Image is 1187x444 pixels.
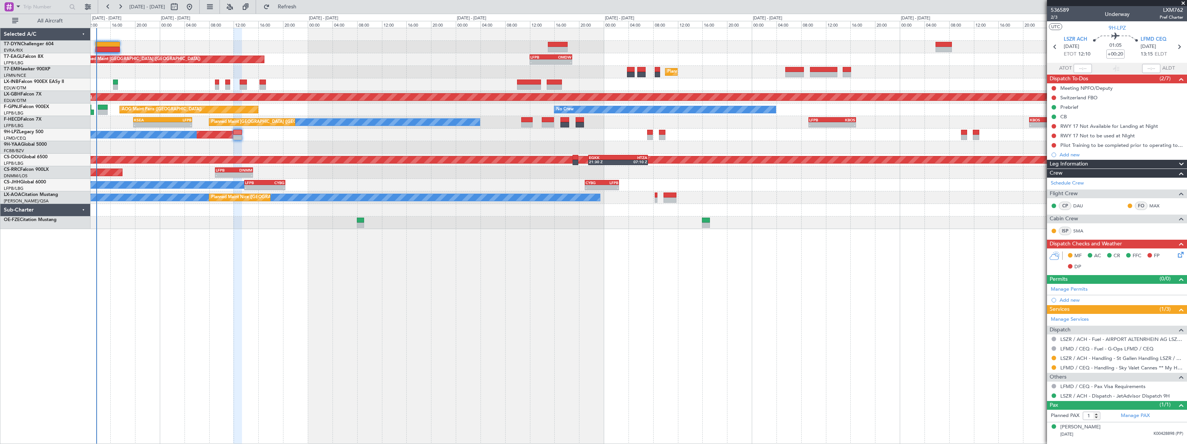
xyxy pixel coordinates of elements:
span: Dispatch [1050,326,1071,334]
div: ISP [1059,227,1071,235]
div: - [832,123,855,127]
a: 9H-YAAGlobal 5000 [4,142,47,147]
span: CS-RRC [4,167,20,172]
span: Pref Charter [1160,14,1183,21]
a: LFMD/CEQ [4,135,26,141]
div: [PERSON_NAME] [1060,423,1101,431]
div: 12:00 [826,21,851,28]
div: [DATE] - [DATE] [161,15,190,22]
div: KSEA [134,118,162,122]
div: 20:00 [727,21,752,28]
div: EGKK [589,155,618,160]
a: CS-DOUGlobal 6500 [4,155,48,159]
span: [DATE] [1060,431,1073,437]
span: 13:15 [1141,51,1153,58]
div: 16:00 [998,21,1023,28]
a: EDLW/DTM [4,98,26,103]
span: AC [1094,252,1101,260]
div: [DATE] - [DATE] [605,15,634,22]
div: - [551,60,571,64]
div: LFPB [245,180,265,185]
a: T7-EMIHawker 900XP [4,67,50,72]
a: [PERSON_NAME]/QSA [4,198,49,204]
span: Crew [1050,169,1063,178]
span: LX-INB [4,80,19,84]
div: OMDW [551,55,571,59]
div: - [234,173,252,177]
div: 12:00 [678,21,703,28]
div: 04:00 [924,21,949,28]
div: 08:00 [505,21,530,28]
span: All Aircraft [20,18,80,24]
div: [DATE] - [DATE] [309,15,338,22]
span: LX-AOA [4,193,21,197]
div: 08:00 [653,21,678,28]
a: EDLW/DTM [4,85,26,91]
span: [DATE] [1141,43,1156,51]
span: T7-DYN [4,42,21,46]
span: Others [1050,373,1066,382]
div: - [134,123,162,127]
div: HTZA [618,155,647,160]
span: MF [1074,252,1082,260]
span: F-GPNJ [4,105,20,109]
span: (2/7) [1160,75,1171,83]
div: 12:00 [382,21,407,28]
span: Cabin Crew [1050,215,1078,223]
div: 00:00 [900,21,924,28]
div: 16:00 [110,21,135,28]
a: LFMN/NCE [4,73,26,78]
div: 04:00 [481,21,505,28]
div: 04:00 [333,21,357,28]
span: Permits [1050,275,1068,284]
a: Manage Services [1051,316,1089,323]
div: 16:00 [702,21,727,28]
div: Add new [1060,297,1183,303]
div: 08:00 [209,21,234,28]
div: 20:00 [135,21,160,28]
input: Trip Number [23,1,67,13]
a: T7-EAGLFalcon 8X [4,54,43,59]
div: No Crew [556,104,574,115]
span: Flight Crew [1050,189,1078,198]
a: LFPB/LBG [4,60,24,66]
div: Add new [1060,151,1183,158]
a: DNMM/LOS [4,173,27,179]
div: [DATE] - [DATE] [753,15,782,22]
a: F-HECDFalcon 7X [4,117,41,122]
button: All Aircraft [8,15,83,27]
button: UTC [1049,23,1062,30]
a: SMA [1073,228,1090,234]
a: OE-FZECitation Mustang [4,218,57,222]
a: LSZR / ACH - Handling - St Gallen Handling LSZR / ACH [1060,355,1183,361]
a: Schedule Crew [1051,180,1084,187]
div: 12:00 [530,21,555,28]
div: CB [1060,113,1067,120]
div: 20:00 [431,21,456,28]
span: [DATE] [1064,43,1079,51]
div: 00:00 [752,21,776,28]
a: LFPB/LBG [4,161,24,166]
a: 9H-LPZLegacy 500 [4,130,43,134]
div: 12:00 [234,21,258,28]
div: 08:00 [949,21,974,28]
div: 21:30 Z [589,159,618,164]
div: Planned Maint [GEOGRAPHIC_DATA] ([GEOGRAPHIC_DATA]) [211,116,331,128]
a: CS-RRCFalcon 900LX [4,167,49,172]
div: 00:00 [604,21,629,28]
a: LFPB/LBG [4,123,24,129]
div: - [265,185,285,190]
a: LFMD / CEQ - Pax Visa Requirements [1060,383,1146,390]
span: 9H-LPZ [4,130,19,134]
a: MAX [1149,202,1166,209]
div: - [586,185,602,190]
div: LFPB [602,180,618,185]
span: T7-EMI [4,67,19,72]
span: 12:10 [1078,51,1090,58]
a: LSZR / ACH - Dispatch - JetAdvisor Dispatch 9H [1060,393,1170,399]
a: CS-JHHGlobal 6000 [4,180,46,185]
div: 12:00 [86,21,110,28]
div: 04:00 [629,21,653,28]
div: Switzerland FBO [1060,94,1098,101]
span: (0/0) [1160,275,1171,283]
